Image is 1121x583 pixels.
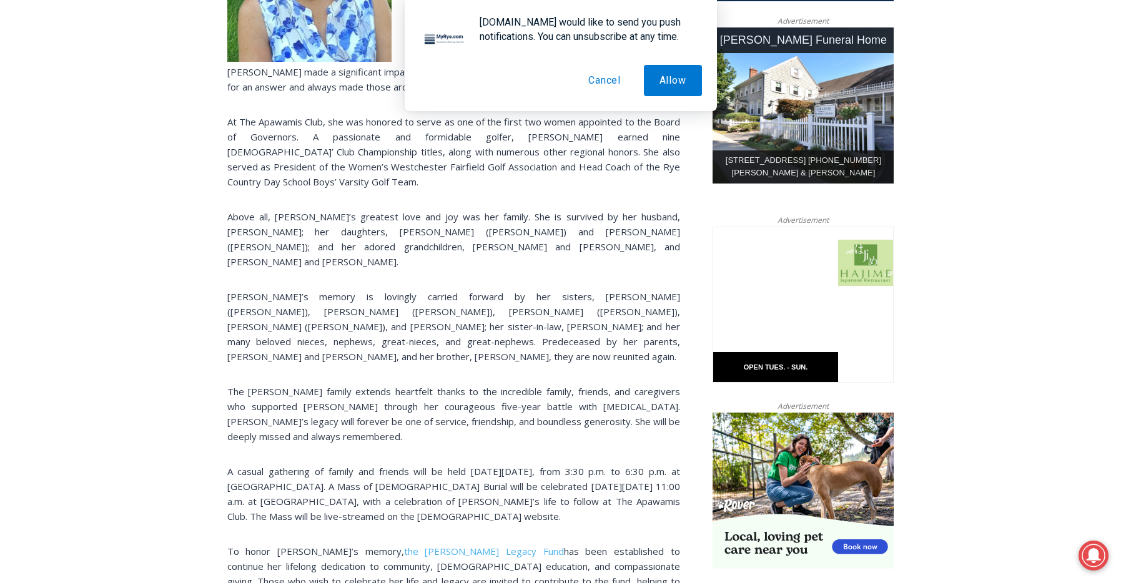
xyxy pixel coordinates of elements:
[300,121,605,155] a: Intern @ [DOMAIN_NAME]
[470,15,702,44] div: [DOMAIN_NAME] would like to send you push notifications. You can unsubscribe at any time.
[713,150,894,184] div: [STREET_ADDRESS] [PHONE_NUMBER] [PERSON_NAME] & [PERSON_NAME]
[327,124,579,152] span: Intern @ [DOMAIN_NAME]
[765,400,841,412] span: Advertisement
[420,15,470,65] img: notification icon
[573,65,636,96] button: Cancel
[227,289,680,364] p: [PERSON_NAME]’s memory is lovingly carried forward by her sisters, [PERSON_NAME] ([PERSON_NAME]),...
[1,125,126,155] a: Open Tues. - Sun. [PHONE_NUMBER]
[227,209,680,269] p: Above all, [PERSON_NAME]’s greatest love and joy was her family. She is survived by her husband, ...
[4,129,122,176] span: Open Tues. - Sun. [PHONE_NUMBER]
[644,65,702,96] button: Allow
[227,384,680,444] p: The [PERSON_NAME] family extends heartfelt thanks to the incredible family, friends, and caregive...
[404,545,564,557] a: the [PERSON_NAME] Legacy Fund
[765,214,841,226] span: Advertisement
[227,464,680,524] p: A casual gathering of family and friends will be held [DATE][DATE], from 3:30 p.m. to 6:30 p.m. a...
[227,114,680,189] p: At The Apawamis Club, she was honored to serve as one of the first two women appointed to the Boa...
